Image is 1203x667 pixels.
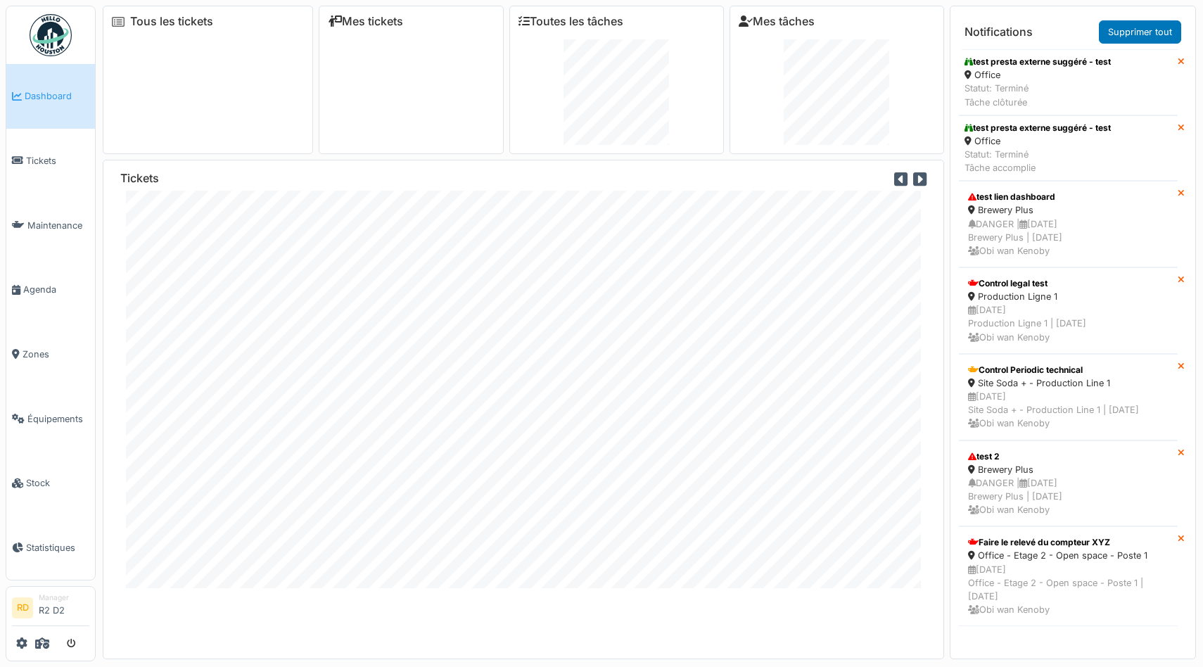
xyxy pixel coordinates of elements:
[959,354,1178,440] a: Control Periodic technical Site Soda + - Production Line 1 [DATE]Site Soda + - Production Line 1 ...
[26,541,89,554] span: Statistiques
[968,390,1169,431] div: [DATE] Site Soda + - Production Line 1 | [DATE] Obi wan Kenoby
[968,450,1169,463] div: test 2
[30,14,72,56] img: Badge_color-CXgf-gQk.svg
[959,526,1178,626] a: Faire le relevé du compteur XYZ Office - Etage 2 - Open space - Poste 1 [DATE]Office - Etage 2 - ...
[130,15,213,28] a: Tous les tickets
[968,290,1169,303] div: Production Ligne 1
[959,181,1178,267] a: test lien dashboard Brewery Plus DANGER |[DATE]Brewery Plus | [DATE] Obi wan Kenoby
[965,25,1033,39] h6: Notifications
[6,451,95,516] a: Stock
[968,549,1169,562] div: Office - Etage 2 - Open space - Poste 1
[965,122,1111,134] div: test presta externe suggéré - test
[12,592,89,626] a: RD ManagerR2 D2
[965,68,1111,82] div: Office
[959,49,1178,115] a: test presta externe suggéré - test Office Statut: TerminéTâche clôturée
[25,89,89,103] span: Dashboard
[27,219,89,232] span: Maintenance
[968,563,1169,617] div: [DATE] Office - Etage 2 - Open space - Poste 1 | [DATE] Obi wan Kenoby
[6,322,95,387] a: Zones
[518,15,623,28] a: Toutes les tâches
[6,516,95,580] a: Statistiques
[12,597,33,618] li: RD
[968,191,1169,203] div: test lien dashboard
[6,258,95,322] a: Agenda
[965,82,1111,108] div: Statut: Terminé Tâche clôturée
[6,386,95,451] a: Équipements
[6,64,95,129] a: Dashboard
[968,376,1169,390] div: Site Soda + - Production Line 1
[120,172,159,185] h6: Tickets
[968,476,1169,517] div: DANGER | [DATE] Brewery Plus | [DATE] Obi wan Kenoby
[965,56,1111,68] div: test presta externe suggéré - test
[39,592,89,603] div: Manager
[968,536,1169,549] div: Faire le relevé du compteur XYZ
[968,217,1169,258] div: DANGER | [DATE] Brewery Plus | [DATE] Obi wan Kenoby
[965,134,1111,148] div: Office
[26,154,89,167] span: Tickets
[968,463,1169,476] div: Brewery Plus
[739,15,815,28] a: Mes tâches
[23,348,89,361] span: Zones
[959,440,1178,527] a: test 2 Brewery Plus DANGER |[DATE]Brewery Plus | [DATE] Obi wan Kenoby
[965,148,1111,174] div: Statut: Terminé Tâche accomplie
[968,277,1169,290] div: Control legal test
[27,412,89,426] span: Équipements
[1099,20,1181,44] a: Supprimer tout
[6,129,95,193] a: Tickets
[328,15,403,28] a: Mes tickets
[968,303,1169,344] div: [DATE] Production Ligne 1 | [DATE] Obi wan Kenoby
[26,476,89,490] span: Stock
[959,267,1178,354] a: Control legal test Production Ligne 1 [DATE]Production Ligne 1 | [DATE] Obi wan Kenoby
[23,283,89,296] span: Agenda
[39,592,89,623] li: R2 D2
[968,203,1169,217] div: Brewery Plus
[968,364,1169,376] div: Control Periodic technical
[6,193,95,258] a: Maintenance
[959,115,1178,182] a: test presta externe suggéré - test Office Statut: TerminéTâche accomplie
